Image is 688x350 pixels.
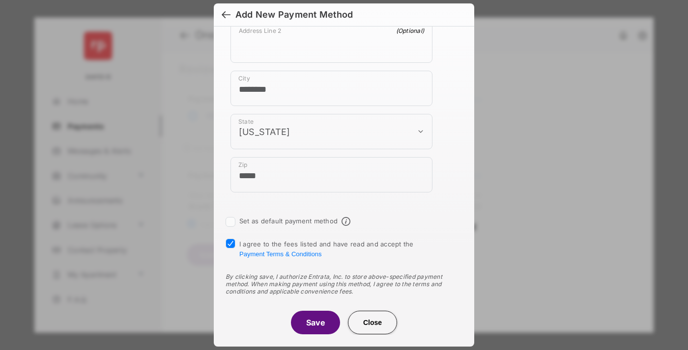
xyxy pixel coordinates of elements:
span: Default payment method info [342,217,350,226]
div: payment_method_screening[postal_addresses][locality] [230,71,432,106]
label: Set as default payment method [239,217,338,225]
button: Close [348,311,397,334]
div: payment_method_screening[postal_addresses][administrativeArea] [230,114,432,149]
div: By clicking save, I authorize Entrata, Inc. to store above-specified payment method. When making ... [226,273,462,295]
div: Add New Payment Method [235,9,353,20]
div: payment_method_screening[postal_addresses][postalCode] [230,157,432,192]
div: payment_method_screening[postal_addresses][addressLine2] [230,23,432,63]
button: Save [291,311,340,334]
button: I agree to the fees listed and have read and accept the [239,250,321,258]
span: I agree to the fees listed and have read and accept the [239,240,414,258]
